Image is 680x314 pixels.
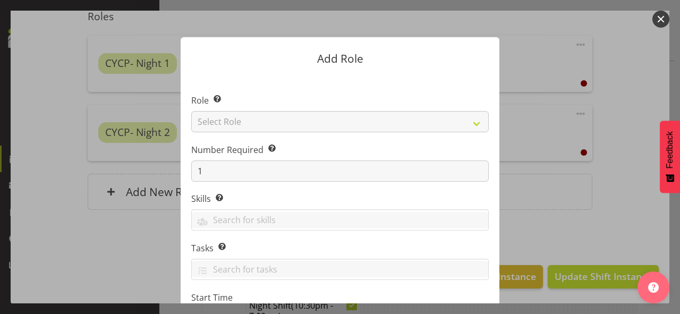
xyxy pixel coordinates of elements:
p: Add Role [191,53,489,64]
span: Feedback [665,131,675,168]
label: Number Required [191,143,489,156]
img: help-xxl-2.png [648,282,659,293]
label: Tasks [191,242,489,254]
input: Search for tasks [192,261,488,277]
input: Search for skills [192,212,488,228]
label: Role [191,94,489,107]
button: Feedback - Show survey [660,121,680,193]
label: Skills [191,192,489,205]
label: Start Time [191,291,489,304]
